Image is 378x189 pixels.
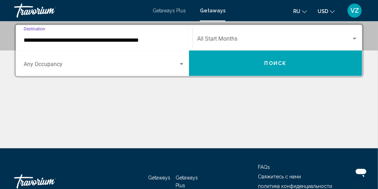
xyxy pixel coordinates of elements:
iframe: Button to launch messaging window [350,161,372,183]
button: Change currency [318,6,335,16]
span: ru [293,8,300,14]
a: FAQs [258,164,270,170]
span: VZ [350,7,359,14]
a: Свяжитесь с нами [258,174,301,179]
a: политика конфиденциальности [258,183,332,189]
a: Getaways Plus [176,175,198,188]
a: Getaways Plus [153,8,186,13]
div: Search widget [16,25,362,76]
a: Getaways [148,175,170,181]
button: Change language [293,6,307,16]
button: Поиск [189,51,362,76]
a: Travorium [14,4,146,18]
span: Поиск [265,61,287,66]
a: Getaways [200,8,225,13]
button: User Menu [345,3,364,18]
span: USD [318,8,328,14]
